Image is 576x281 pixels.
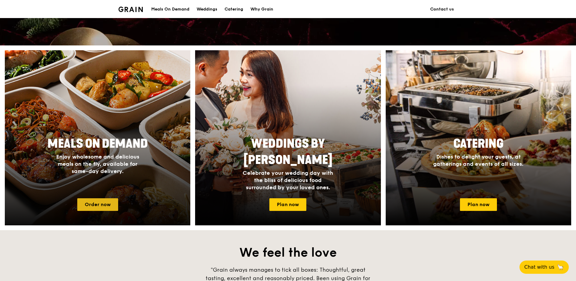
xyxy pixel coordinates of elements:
[151,0,189,18] div: Meals On Demand
[386,50,571,225] a: CateringDishes to delight your guests, at gatherings and events of all sizes.Plan now
[244,137,332,167] span: Weddings by [PERSON_NAME]
[386,50,571,225] img: catering-card.e1cfaf3e.jpg
[557,264,564,271] span: 🦙
[221,0,247,18] a: Catering
[195,50,381,225] a: Weddings by [PERSON_NAME]Celebrate your wedding day with the bliss of delicious food surrounded b...
[118,7,143,12] img: Grain
[225,0,243,18] div: Catering
[195,50,381,225] img: weddings-card.4f3003b8.jpg
[433,153,523,167] span: Dishes to delight your guests, at gatherings and events of all sizes.
[193,0,221,18] a: Weddings
[247,0,277,18] a: Why Grain
[77,198,118,211] a: Order now
[269,198,306,211] a: Plan now
[427,0,458,18] a: Contact us
[56,153,139,174] span: Enjoy wholesome and delicious meals on the fly, available for same-day delivery.
[250,0,273,18] div: Why Grain
[524,264,554,271] span: Chat with us
[460,198,497,211] a: Plan now
[197,0,217,18] div: Weddings
[519,261,569,274] button: Chat with us🦙
[5,50,190,225] a: Meals On DemandEnjoy wholesome and delicious meals on the fly, available for same-day delivery.Or...
[453,137,504,151] span: Catering
[243,170,333,191] span: Celebrate your wedding day with the bliss of delicious food surrounded by your loved ones.
[47,137,148,151] span: Meals On Demand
